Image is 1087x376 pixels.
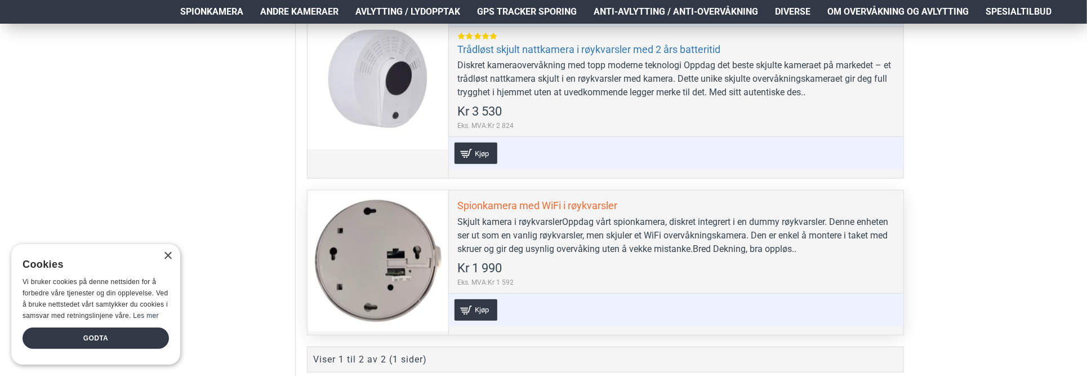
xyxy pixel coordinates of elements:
div: Diskret kameraovervåkning med topp moderne teknologi Oppdag det beste skjulte kameraet på markede... [457,59,895,99]
span: Spionkamera [180,5,243,19]
span: Eks. MVA:Kr 2 824 [457,121,514,131]
a: Spionkamera med WiFi i røykvarsler Spionkamera med WiFi i røykvarsler [308,191,448,331]
span: Andre kameraer [260,5,338,19]
span: Kjøp [472,150,492,157]
span: Om overvåkning og avlytting [827,5,969,19]
div: Cookies [23,253,162,277]
a: Trådløst skjult nattkamera i røykvarsler med 2 års batteritid [457,43,720,56]
div: Close [163,252,172,260]
span: Diverse [775,5,810,19]
span: Avlytting / Lydopptak [355,5,460,19]
span: Kjøp [472,306,492,313]
span: Spesialtilbud [986,5,1052,19]
a: Les mer, opens a new window [133,312,158,320]
span: Anti-avlytting / Anti-overvåkning [594,5,758,19]
span: Kr 1 990 [457,262,502,275]
span: GPS Tracker Sporing [477,5,577,19]
div: Viser 1 til 2 av 2 (1 sider) [313,353,427,366]
a: Spionkamera med WiFi i røykvarsler [457,199,617,212]
span: Kr 3 530 [457,105,502,118]
span: Vi bruker cookies på denne nettsiden for å forbedre våre tjenester og din opplevelse. Ved å bruke... [23,278,168,319]
a: Trådløst skjult nattkamera i røykvarsler med 2 års batteritid Trådløst skjult nattkamera i røykva... [308,8,448,149]
div: Godta [23,328,169,349]
div: Skjult kamera i røykvarslerOppdag vårt spionkamera, diskret integrert i en dummy røykvarsler. Den... [457,215,895,256]
span: Eks. MVA:Kr 1 592 [457,277,514,287]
